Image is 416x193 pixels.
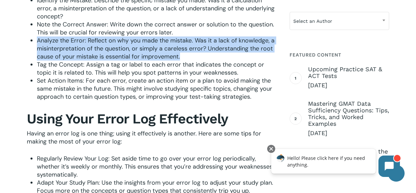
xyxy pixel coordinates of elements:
span: Select an Author [290,14,389,28]
iframe: Chatbot [264,143,407,184]
span: Note the Correct Answer: Write down the correct answer or solution to the question. This will be ... [37,20,274,36]
span: Tag the Concept: Assign a tag or label to each error that indicates the concept or topic it is re... [37,61,264,77]
span: Set Action Items: For each error, create an action item or a plan to avoid making the same mistak... [37,77,272,101]
a: Upcoming Practice SAT & ACT Tests [DATE] [308,66,389,89]
span: Having an error log is one thing; using it effectively is another. Here are some tips for making ... [27,129,261,146]
b: Using Your Error Log Effectively [27,111,228,127]
h4: Featured Content [290,49,389,61]
a: Mastering GMAT Data Sufficiency Questions: Tips, Tricks, and Worked Examples [DATE] [308,100,389,137]
span: Mastering GMAT Data Sufficiency Questions: Tips, Tricks, and Worked Examples [308,100,389,127]
span: Analyze the Error: Reflect on why you made the mistake. Was it a lack of knowledge, a misinterpre... [37,36,275,61]
span: [DATE] [308,81,389,89]
span: Select an Author [290,12,389,30]
span: [DATE] [308,129,389,137]
span: Regularly Review Your Log: Set aside time to go over your error log periodically, whether it’s we... [37,155,273,179]
span: Upcoming Practice SAT & ACT Tests [308,66,389,79]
